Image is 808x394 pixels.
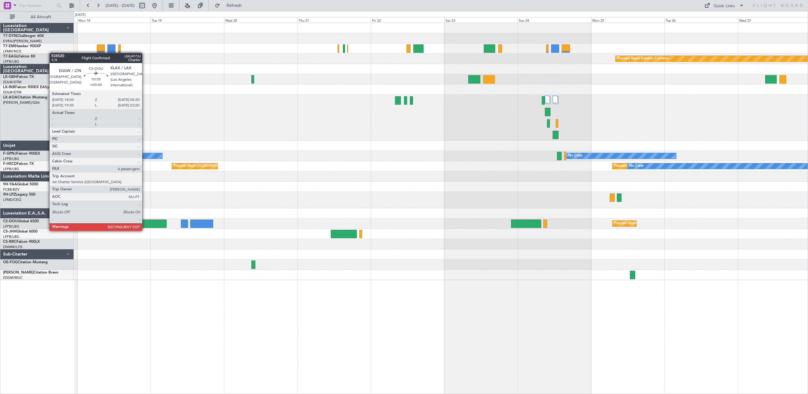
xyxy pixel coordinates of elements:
[3,96,17,99] span: LX-AOA
[3,34,17,38] span: T7-DYN
[3,193,35,197] a: 9H-LPZLegacy 500
[3,90,21,95] a: EDLW/DTM
[3,152,40,156] a: F-GPNJFalcon 900EX
[3,162,34,166] a: F-HECDFalcon 7X
[77,17,151,23] div: Mon 18
[3,162,17,166] span: F-HECD
[3,156,19,161] a: LFPB/LBG
[3,34,44,38] a: T7-DYNChallenger 604
[105,3,135,8] span: [DATE] - [DATE]
[173,161,271,171] div: Planned Maint [GEOGRAPHIC_DATA] ([GEOGRAPHIC_DATA])
[3,220,39,223] a: CS-DOUGlobal 6500
[16,15,65,19] span: All Aircraft
[3,96,47,99] a: LX-AOACitation Mustang
[3,55,35,58] a: T7-EAGLFalcon 8X
[3,85,52,89] a: LX-INBFalcon 900EX EASy II
[75,12,86,18] div: [DATE]
[614,219,712,228] div: Planned Maint [GEOGRAPHIC_DATA] ([GEOGRAPHIC_DATA])
[3,260,48,264] a: OE-FOGCitation Mustang
[3,197,21,202] a: LFMD/CEQ
[3,230,16,233] span: CS-JHH
[3,275,23,280] a: EDDM/MUC
[7,12,67,22] button: All Aircraft
[3,100,40,105] a: [PERSON_NAME]/QSA
[19,1,55,10] input: Trip Number
[221,3,247,8] span: Refresh
[298,17,371,23] div: Thu 21
[212,1,249,11] button: Refresh
[3,230,38,233] a: CS-JHHGlobal 6000
[664,17,738,23] div: Tue 26
[224,17,298,23] div: Wed 20
[3,224,19,229] a: LFPB/LBG
[3,85,15,89] span: LX-INB
[3,271,34,274] span: [PERSON_NAME]
[568,151,582,161] div: No Crew
[3,183,38,186] a: 9H-YAAGlobal 5000
[3,240,16,244] span: CS-RRC
[3,55,18,58] span: T7-EAGL
[3,80,21,84] a: EDLW/DTM
[714,3,735,9] div: Quick Links
[3,152,16,156] span: F-GPNJ
[3,59,19,64] a: LFPB/LBG
[3,193,16,197] span: 9H-LPZ
[3,75,34,79] a: LX-GBHFalcon 7X
[3,234,19,239] a: LFPB/LBG
[3,240,40,244] a: CS-RRCFalcon 900LX
[3,75,17,79] span: LX-GBH
[371,17,444,23] div: Fri 22
[150,17,224,23] div: Tue 19
[3,260,18,264] span: OE-FOG
[3,220,18,223] span: CS-DOU
[3,44,15,48] span: T7-EMI
[518,17,591,23] div: Sun 24
[3,183,17,186] span: 9H-YAA
[3,271,58,274] a: [PERSON_NAME]Citation Bravo
[444,17,518,23] div: Sat 23
[614,161,712,171] div: Planned Maint [GEOGRAPHIC_DATA] ([GEOGRAPHIC_DATA])
[617,54,668,63] div: Planned Maint Geneva (Cointrin)
[591,17,665,23] div: Mon 25
[3,245,22,249] a: DNMM/LOS
[3,49,21,54] a: LFMN/NCE
[3,44,41,48] a: T7-EMIHawker 900XP
[3,39,42,43] a: EVRA/[PERSON_NAME]
[629,161,644,171] div: No Crew
[3,167,19,171] a: LFPB/LBG
[701,1,747,11] button: Quick Links
[3,187,20,192] a: FCBB/BZV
